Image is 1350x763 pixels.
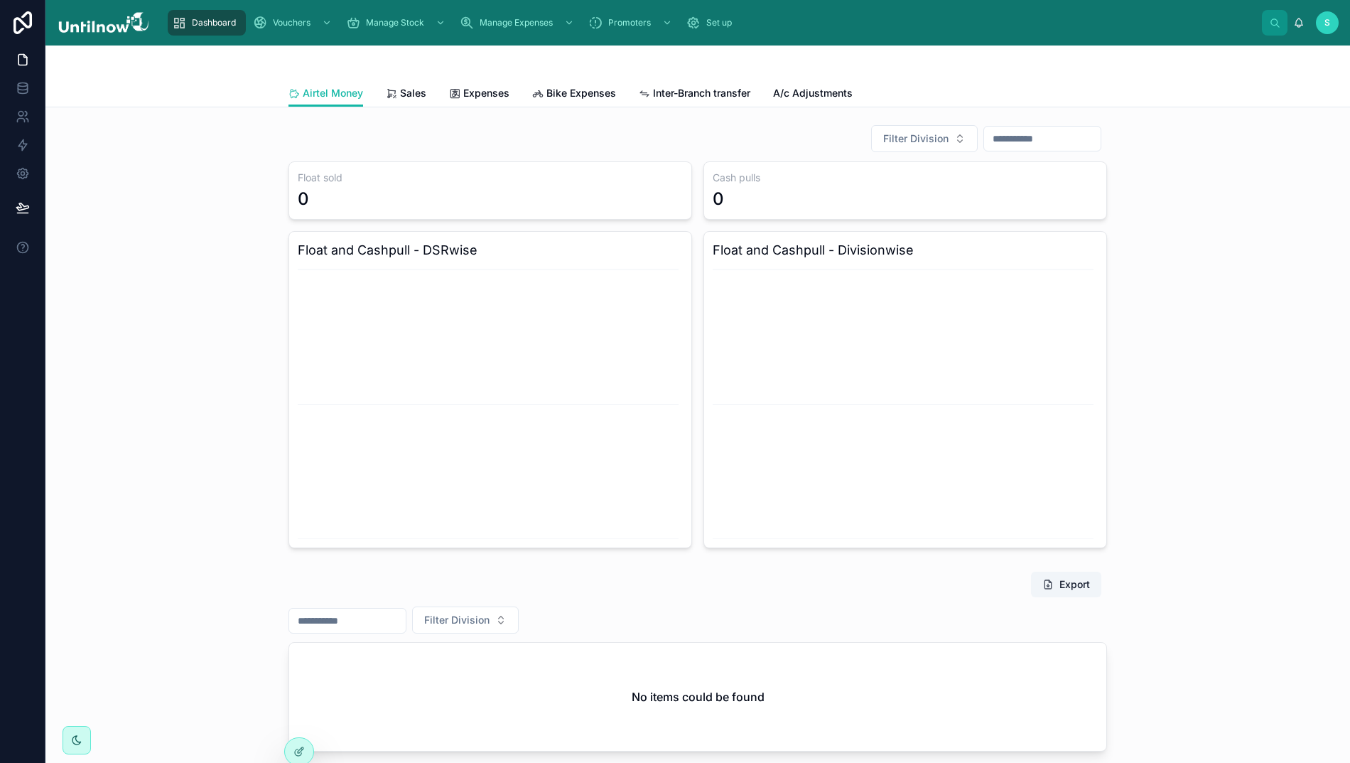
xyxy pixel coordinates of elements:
button: Select Button [412,607,519,634]
span: A/c Adjustments [773,86,853,100]
div: chart [298,266,683,539]
h3: Float and Cashpull - Divisionwise [713,240,1098,260]
span: Manage Stock [366,17,424,28]
span: Bike Expenses [546,86,616,100]
a: Bike Expenses [532,80,616,109]
a: Manage Expenses [455,10,581,36]
h2: No items could be found [632,688,765,705]
span: Manage Expenses [480,17,553,28]
div: scrollable content [161,7,1262,38]
div: 0 [713,188,724,210]
div: 0 [298,188,309,210]
a: Manage Stock [342,10,453,36]
span: Set up [706,17,732,28]
button: Select Button [871,125,978,152]
img: App logo [57,11,149,34]
h3: Cash pulls [713,171,1098,185]
a: Promoters [584,10,679,36]
span: S [1324,17,1330,28]
button: Export [1031,572,1101,597]
a: Expenses [449,80,509,109]
a: Dashboard [168,10,246,36]
h3: Float sold [298,171,683,185]
a: Vouchers [249,10,339,36]
span: Filter Division [424,613,490,627]
span: Filter Division [883,132,949,146]
a: Inter-Branch transfer [639,80,750,109]
a: Airtel Money [288,80,363,107]
h3: Float and Cashpull - DSRwise [298,240,683,260]
a: Sales [386,80,426,109]
span: Sales [400,86,426,100]
span: Vouchers [273,17,310,28]
span: Promoters [608,17,651,28]
a: Set up [682,10,742,36]
span: Airtel Money [303,86,363,100]
span: Expenses [463,86,509,100]
div: chart [713,266,1098,539]
span: Inter-Branch transfer [653,86,750,100]
span: Dashboard [192,17,236,28]
a: A/c Adjustments [773,80,853,109]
